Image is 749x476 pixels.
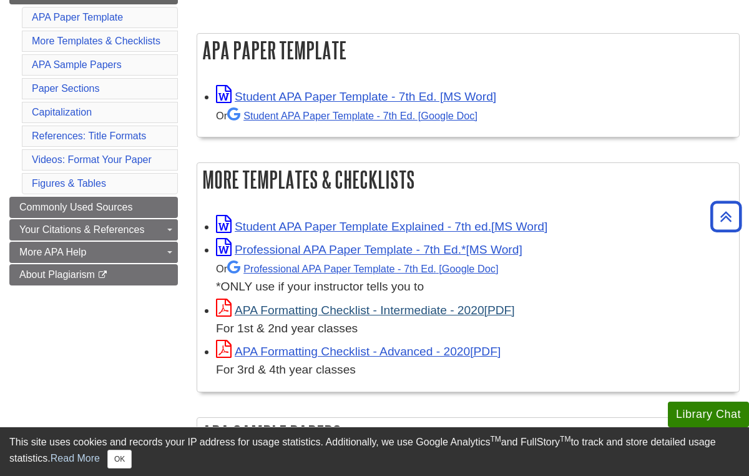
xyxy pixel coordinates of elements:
a: Commonly Used Sources [9,197,178,218]
h2: APA Sample Papers [197,418,739,451]
i: This link opens in a new window [97,271,108,279]
a: APA Sample Papers [32,59,122,70]
a: Professional APA Paper Template - 7th Ed. [227,263,498,274]
a: Capitalization [32,107,92,117]
sup: TM [490,435,501,444]
a: Link opens in new window [216,304,515,317]
a: Videos: Format Your Paper [32,154,152,165]
div: This site uses cookies and records your IP address for usage statistics. Additionally, we use Goo... [9,435,740,469]
sup: TM [560,435,570,444]
a: References: Title Formats [32,131,146,141]
h2: More Templates & Checklists [197,163,739,196]
h2: APA Paper Template [197,34,739,67]
div: For 3rd & 4th year classes [216,361,733,379]
a: Your Citations & References [9,219,178,240]
a: Link opens in new window [216,220,547,233]
small: Or [216,263,498,274]
a: Link opens in new window [216,90,496,103]
a: Back to Top [706,208,746,225]
span: More APA Help [19,247,86,257]
a: Figures & Tables [32,178,106,189]
span: Commonly Used Sources [19,202,132,212]
a: Paper Sections [32,83,100,94]
div: *ONLY use if your instructor tells you to [216,259,733,296]
button: Close [107,450,132,469]
a: More Templates & Checklists [32,36,160,46]
button: Library Chat [668,402,749,427]
span: Your Citations & References [19,224,144,235]
a: Read More [51,453,100,464]
a: About Plagiarism [9,264,178,285]
div: For 1st & 2nd year classes [216,320,733,338]
small: Or [216,110,477,121]
a: Link opens in new window [216,345,501,358]
a: APA Paper Template [32,12,123,22]
a: More APA Help [9,242,178,263]
a: Student APA Paper Template - 7th Ed. [Google Doc] [227,110,477,121]
a: Link opens in new window [216,243,522,256]
span: About Plagiarism [19,269,95,280]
